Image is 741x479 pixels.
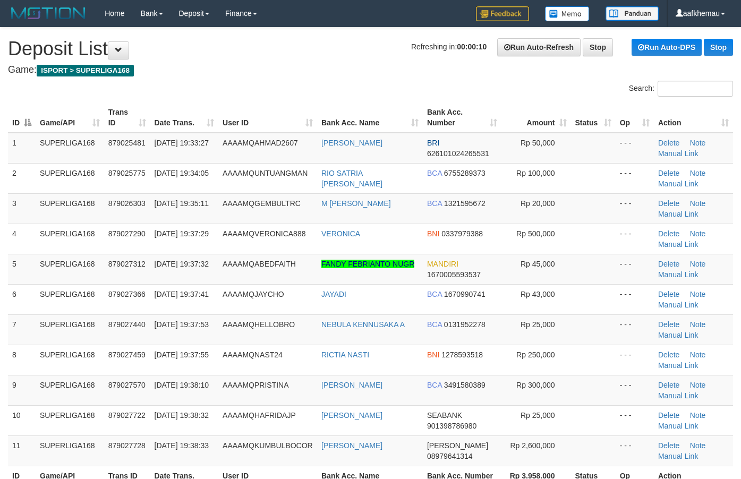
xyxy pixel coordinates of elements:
[427,260,458,268] span: MANDIRI
[8,163,36,193] td: 2
[427,270,481,279] span: Copy 1670005593537 to clipboard
[444,199,486,208] span: Copy 1321595672 to clipboard
[606,6,659,21] img: panduan.png
[690,139,706,147] a: Note
[571,102,616,133] th: Status: activate to sort column ascending
[658,179,699,188] a: Manual Link
[690,199,706,208] a: Note
[104,102,150,133] th: Trans ID: activate to sort column ascending
[223,229,305,238] span: AAAAMQVERONICA888
[36,284,104,314] td: SUPERLIGA168
[321,169,382,188] a: RIO SATRIA [PERSON_NAME]
[427,422,476,430] span: Copy 901398786980 to clipboard
[8,224,36,254] td: 4
[427,139,439,147] span: BRI
[36,345,104,375] td: SUPERLIGA168
[658,139,679,147] a: Delete
[321,441,382,450] a: [PERSON_NAME]
[521,139,555,147] span: Rp 50,000
[223,139,298,147] span: AAAAMQAHMAD2607
[658,229,679,238] a: Delete
[108,169,146,177] span: 879025775
[8,102,36,133] th: ID: activate to sort column descending
[658,199,679,208] a: Delete
[36,375,104,405] td: SUPERLIGA168
[658,411,679,420] a: Delete
[8,38,733,59] h1: Deposit List
[155,229,209,238] span: [DATE] 19:37:29
[457,42,487,51] strong: 00:00:10
[583,38,613,56] a: Stop
[616,375,654,405] td: - - -
[108,199,146,208] span: 879026303
[658,350,679,359] a: Delete
[8,314,36,345] td: 7
[321,320,405,329] a: NEBULA KENNUSAKA A
[321,350,369,359] a: RICTIA NASTI
[690,381,706,389] a: Note
[155,199,209,208] span: [DATE] 19:35:11
[516,350,555,359] span: Rp 250,000
[155,139,209,147] span: [DATE] 19:33:27
[108,290,146,298] span: 879027366
[427,149,489,158] span: Copy 626101024265531 to clipboard
[690,260,706,268] a: Note
[629,81,733,97] label: Search:
[8,435,36,466] td: 11
[690,441,706,450] a: Note
[8,375,36,405] td: 9
[8,193,36,224] td: 3
[658,240,699,249] a: Manual Link
[521,290,555,298] span: Rp 43,000
[616,133,654,164] td: - - -
[501,102,570,133] th: Amount: activate to sort column ascending
[36,435,104,466] td: SUPERLIGA168
[223,381,288,389] span: AAAAMQPRISTINA
[108,139,146,147] span: 879025481
[497,38,581,56] a: Run Auto-Refresh
[321,229,360,238] a: VERONICA
[8,5,89,21] img: MOTION_logo.png
[37,65,134,76] span: ISPORT > SUPERLIGA168
[658,301,699,309] a: Manual Link
[690,169,706,177] a: Note
[108,441,146,450] span: 879027728
[658,169,679,177] a: Delete
[36,314,104,345] td: SUPERLIGA168
[521,260,555,268] span: Rp 45,000
[8,405,36,435] td: 10
[8,345,36,375] td: 8
[690,229,706,238] a: Note
[521,320,555,329] span: Rp 25,000
[658,361,699,370] a: Manual Link
[321,139,382,147] a: [PERSON_NAME]
[427,169,442,177] span: BCA
[658,452,699,460] a: Manual Link
[223,350,283,359] span: AAAAMQNAST24
[616,345,654,375] td: - - -
[36,163,104,193] td: SUPERLIGA168
[223,199,301,208] span: AAAAMQGEMBULTRC
[8,254,36,284] td: 5
[658,81,733,97] input: Search:
[658,320,679,329] a: Delete
[155,260,209,268] span: [DATE] 19:37:32
[423,102,501,133] th: Bank Acc. Number: activate to sort column ascending
[108,260,146,268] span: 879027312
[36,254,104,284] td: SUPERLIGA168
[654,102,733,133] th: Action: activate to sort column ascending
[516,169,555,177] span: Rp 100,000
[223,290,284,298] span: AAAAMQJAYCHO
[411,42,487,51] span: Refreshing in:
[108,411,146,420] span: 879027722
[223,441,313,450] span: AAAAMQKUMBULBOCOR
[108,320,146,329] span: 879027440
[616,314,654,345] td: - - -
[427,229,439,238] span: BNI
[108,381,146,389] span: 879027570
[476,6,529,21] img: Feedback.jpg
[441,229,483,238] span: Copy 0337979388 to clipboard
[155,290,209,298] span: [DATE] 19:37:41
[427,290,442,298] span: BCA
[321,290,346,298] a: JAYADI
